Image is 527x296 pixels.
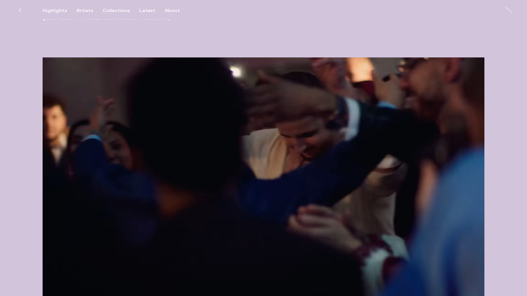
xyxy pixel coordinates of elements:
[76,8,103,14] button: Artists
[103,8,130,14] div: Collections
[139,8,165,14] button: Latest
[165,8,189,14] button: About
[43,8,67,14] div: Highlights
[165,8,180,14] div: About
[76,8,93,14] div: Artists
[43,8,76,14] button: Highlights
[103,8,139,14] button: Collections
[139,8,155,14] div: Latest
